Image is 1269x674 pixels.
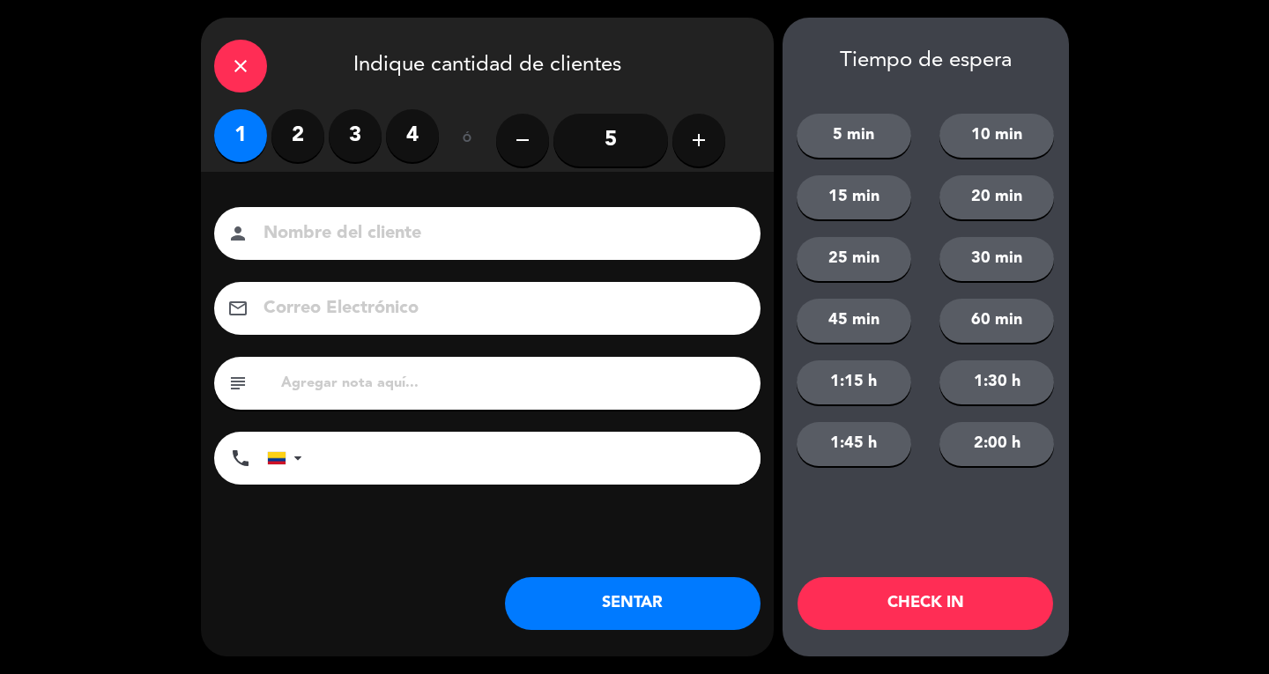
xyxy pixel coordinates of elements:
div: Indique cantidad de clientes [201,18,774,109]
input: Agregar nota aquí... [279,371,747,396]
label: 2 [271,109,324,162]
i: remove [512,130,533,151]
button: 1:30 h [939,360,1054,404]
label: 4 [386,109,439,162]
button: CHECK IN [798,577,1053,630]
button: 60 min [939,299,1054,343]
button: 2:00 h [939,422,1054,466]
button: 1:15 h [797,360,911,404]
i: person [227,223,249,244]
button: 25 min [797,237,911,281]
i: close [230,56,251,77]
input: Correo Electrónico [262,293,738,324]
button: 45 min [797,299,911,343]
input: Nombre del cliente [262,218,738,249]
i: add [688,130,709,151]
i: subject [227,373,249,394]
button: 1:45 h [797,422,911,466]
div: Tiempo de espera [783,48,1069,74]
button: 20 min [939,175,1054,219]
label: 1 [214,109,267,162]
i: email [227,298,249,319]
button: SENTAR [505,577,761,630]
label: 3 [329,109,382,162]
button: add [672,114,725,167]
button: remove [496,114,549,167]
i: phone [230,448,251,469]
button: 10 min [939,114,1054,158]
button: 5 min [797,114,911,158]
div: ó [439,109,496,171]
div: Colombia: +57 [268,433,308,484]
button: 15 min [797,175,911,219]
button: 30 min [939,237,1054,281]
